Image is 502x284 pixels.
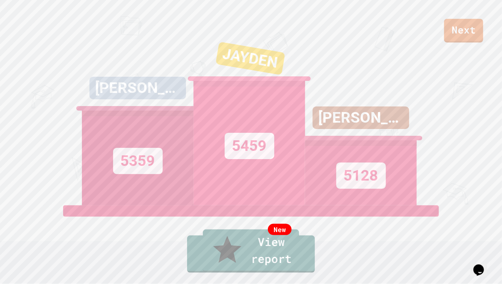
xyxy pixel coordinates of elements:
div: 5459 [225,133,274,159]
div: JAYDEN [215,42,285,75]
div: [PERSON_NAME] [313,106,409,129]
a: View report [203,229,299,272]
div: 5359 [113,148,163,174]
div: 5128 [336,163,386,189]
div: [PERSON_NAME] [89,77,186,99]
a: Next [444,19,483,43]
div: New [268,224,292,235]
iframe: chat widget [470,254,494,276]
